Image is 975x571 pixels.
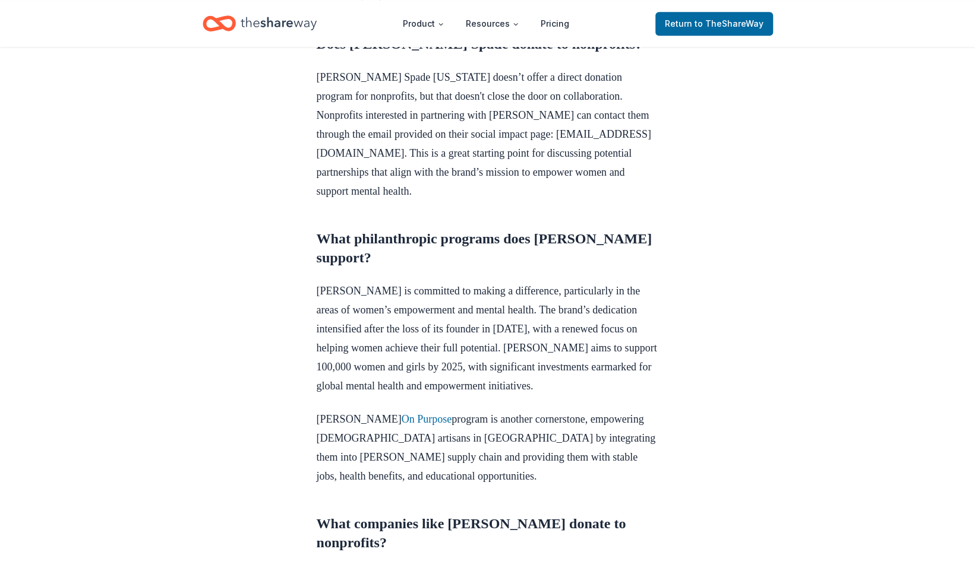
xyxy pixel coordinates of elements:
span: to TheShareWay [695,18,763,28]
button: Product [393,12,454,36]
p: [PERSON_NAME] Spade [US_STATE] doesn’t offer a direct donation program for nonprofits, but that d... [317,68,659,201]
nav: Main [393,9,579,37]
a: Home [203,9,317,37]
span: Return [665,17,763,31]
h2: What companies like [PERSON_NAME] donate to nonprofits? [317,514,659,552]
p: [PERSON_NAME] program is another cornerstone, empowering [DEMOGRAPHIC_DATA] artisans in [GEOGRAPH... [317,410,659,486]
a: On Purpose [402,413,452,425]
button: Resources [456,12,529,36]
h2: What philanthropic programs does [PERSON_NAME] support? [317,229,659,267]
a: Returnto TheShareWay [655,12,773,36]
p: [PERSON_NAME] is committed to making a difference, particularly in the areas of women’s empowerme... [317,281,659,395]
a: Pricing [531,12,579,36]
